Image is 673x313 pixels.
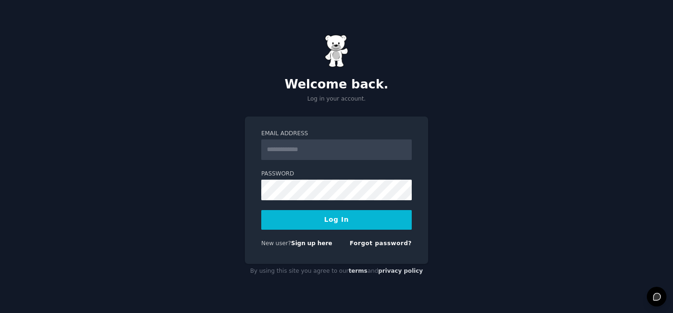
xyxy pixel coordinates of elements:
[378,268,423,274] a: privacy policy
[245,77,428,92] h2: Welcome back.
[291,240,332,247] a: Sign up here
[261,210,412,230] button: Log In
[325,35,348,67] img: Gummy Bear
[261,130,412,138] label: Email Address
[245,95,428,103] p: Log in your account.
[261,240,291,247] span: New user?
[350,240,412,247] a: Forgot password?
[261,170,412,178] label: Password
[245,264,428,279] div: By using this site you agree to our and
[349,268,367,274] a: terms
